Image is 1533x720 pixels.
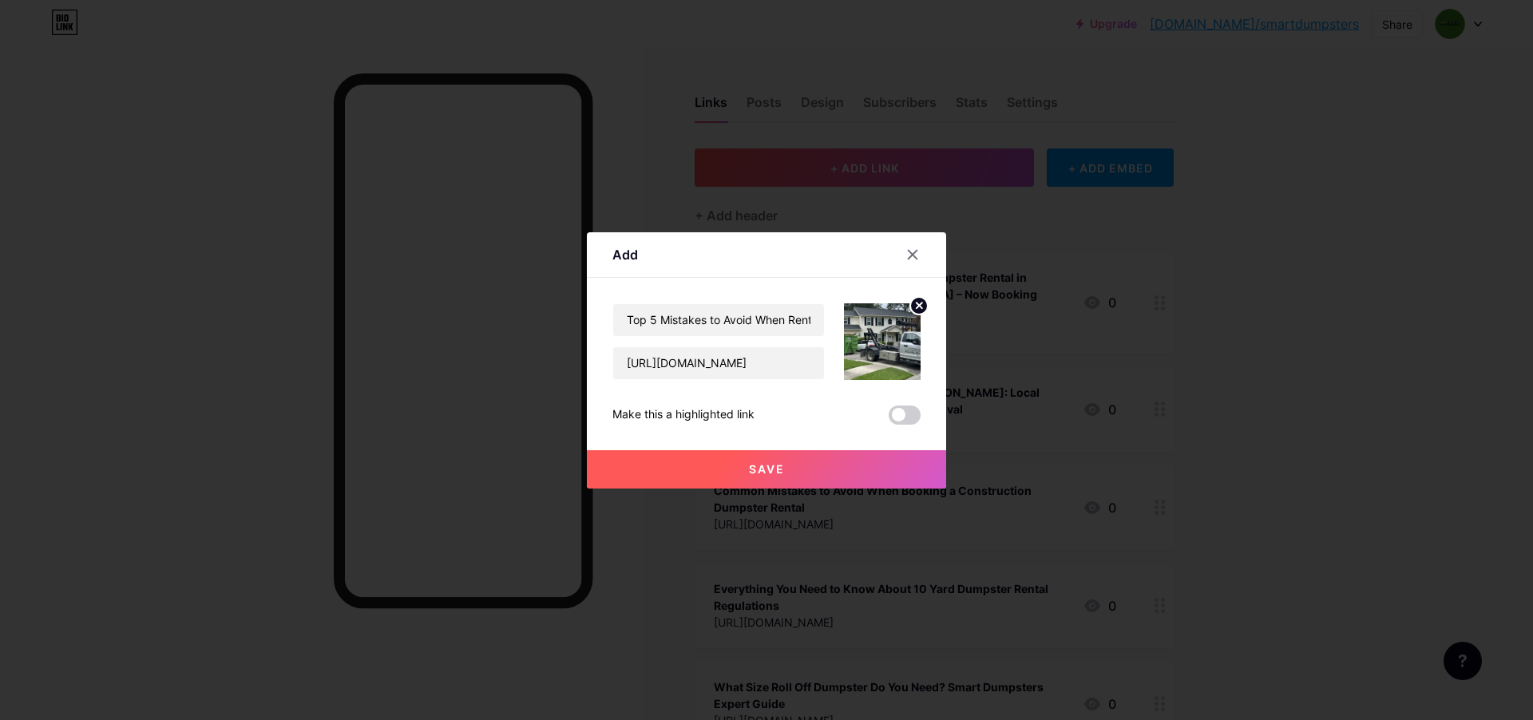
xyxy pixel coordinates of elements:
[612,245,638,264] div: Add
[587,450,946,489] button: Save
[844,303,921,380] img: link_thumbnail
[613,347,824,379] input: URL
[749,462,785,476] span: Save
[613,304,824,336] input: Title
[612,405,755,425] div: Make this a highlighted link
